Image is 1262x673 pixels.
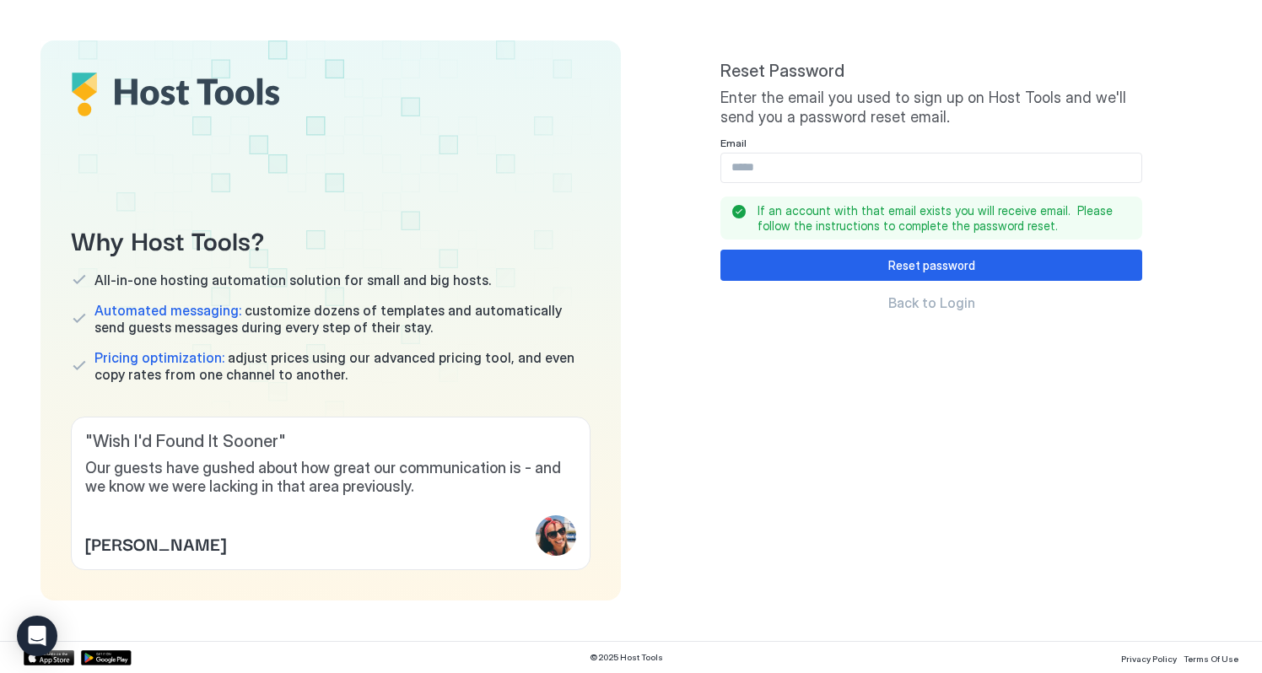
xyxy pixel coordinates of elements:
[758,203,1122,233] span: If an account with that email exists you will receive email. Please follow the instructions to co...
[720,61,1142,82] span: Reset Password
[94,349,591,383] span: adjust prices using our advanced pricing tool, and even copy rates from one channel to another.
[17,616,57,656] div: Open Intercom Messenger
[720,250,1142,281] button: Reset password
[94,272,491,288] span: All-in-one hosting automation solution for small and big hosts.
[720,137,747,149] span: Email
[85,431,576,452] span: " Wish I'd Found It Sooner "
[590,652,663,663] span: © 2025 Host Tools
[720,89,1142,127] span: Enter the email you used to sign up on Host Tools and we'll send you a password reset email.
[1184,654,1238,664] span: Terms Of Use
[71,220,591,258] span: Why Host Tools?
[1121,654,1177,664] span: Privacy Policy
[536,515,576,556] div: profile
[94,302,591,336] span: customize dozens of templates and automatically send guests messages during every step of their s...
[94,349,224,366] span: Pricing optimization:
[888,294,975,311] span: Back to Login
[721,153,1141,182] input: Input Field
[888,256,975,274] div: Reset password
[1184,649,1238,666] a: Terms Of Use
[81,650,132,665] a: Google Play Store
[85,530,226,556] span: [PERSON_NAME]
[85,459,576,497] span: Our guests have gushed about how great our communication is - and we know we were lacking in that...
[94,302,241,319] span: Automated messaging:
[720,294,1142,311] a: Back to Login
[24,650,74,665] a: App Store
[1121,649,1177,666] a: Privacy Policy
